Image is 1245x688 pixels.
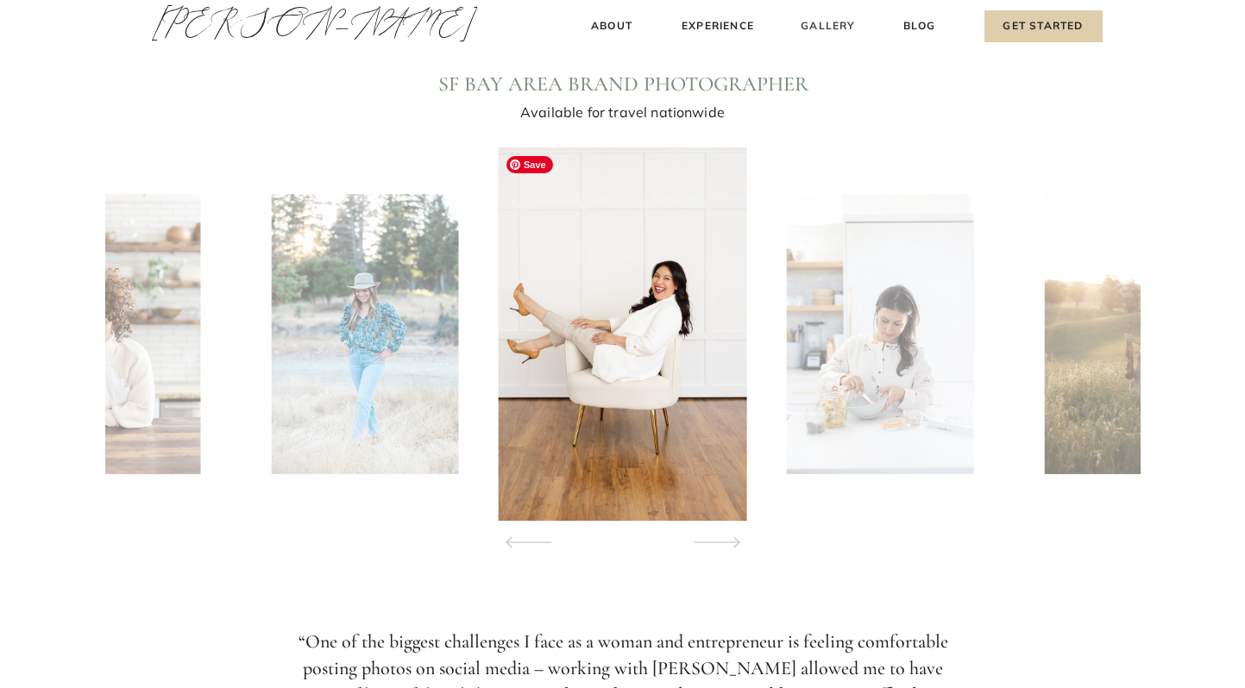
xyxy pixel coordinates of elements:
img: Woman wearing white and red lipstick leaning against a counter in a kitchen in San Francisco. [14,194,200,474]
h3: Available for travel nationwide [325,102,921,125]
img: Woman walking in a Marin county field with her head looking down as she is walking. [272,194,458,474]
a: Experience [680,17,757,35]
h3: SF Bay Area Brand Photographer [250,72,997,96]
a: Get Started [984,10,1103,42]
span: Save [506,156,553,173]
img: Woman wearing white blazer and tan pants with brown heels sitting on a white art deco chair with ... [498,147,747,521]
img: Woman walking in the California golden hills with her fiddle for her album cover. [1045,194,1231,474]
a: Gallery [800,17,858,35]
img: Woman in a neutral bright kitchen working with her ayurvedic herbs. [787,194,973,474]
a: About [587,17,638,35]
a: Blog [900,17,940,35]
